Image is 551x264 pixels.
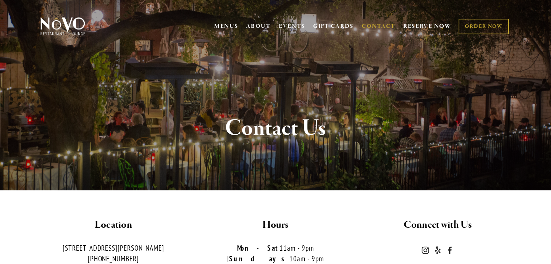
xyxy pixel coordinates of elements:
[313,19,354,34] a: GIFT CARDS
[422,246,429,254] a: Instagram
[229,254,289,263] strong: Sundays
[246,23,271,30] a: ABOUT
[446,246,454,254] a: Novo Restaurant and Lounge
[39,217,188,233] h2: Location
[225,114,326,143] strong: Contact Us
[434,246,441,254] a: Yelp
[39,17,87,36] img: Novo Restaurant &amp; Lounge
[363,217,512,233] h2: Connect with Us
[403,19,451,34] a: RESERVE NOW
[459,19,509,34] a: ORDER NOW
[237,243,280,253] strong: Mon-Sat
[214,23,238,30] a: MENUS
[279,23,305,30] a: EVENTS
[201,217,350,233] h2: Hours
[362,19,395,34] a: CONTACT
